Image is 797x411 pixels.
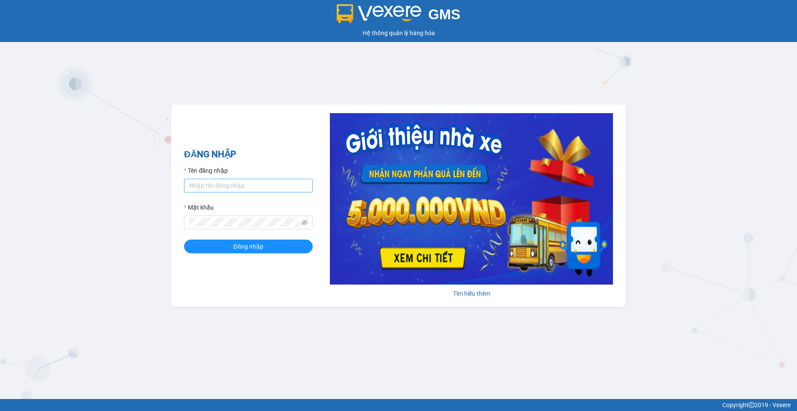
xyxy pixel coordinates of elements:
input: Tên đăng nhập [184,179,313,192]
a: GMS [337,13,461,20]
div: Hệ thống quản lý hàng hóa [2,28,795,38]
button: Đăng nhập [184,240,313,253]
h2: ĐĂNG NHẬP [184,147,313,162]
img: logo 2 [337,4,422,23]
label: Tên đăng nhập [184,166,228,175]
img: banner-0 [330,113,613,285]
div: Copyright 2019 - Vexere [6,400,791,410]
span: copyright [749,402,755,408]
div: Tìm hiểu thêm [330,289,613,298]
span: Đăng nhập [233,242,263,251]
label: Mật khẩu [184,203,214,212]
input: Mật khẩu [189,218,300,227]
span: eye-invisible [302,219,308,225]
span: GMS [428,6,460,22]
